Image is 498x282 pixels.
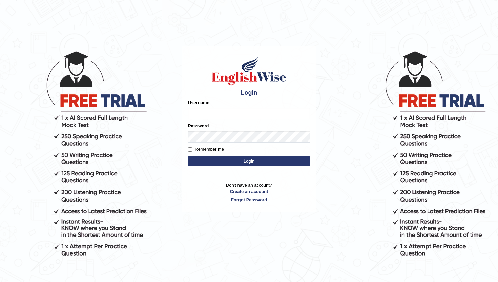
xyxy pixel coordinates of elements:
a: Create an account [188,188,310,195]
input: Remember me [188,147,192,152]
label: Remember me [188,146,224,153]
p: Don't have an account? [188,182,310,203]
button: Login [188,156,310,166]
img: Logo of English Wise sign in for intelligent practice with AI [210,56,288,86]
label: Username [188,99,209,106]
label: Password [188,123,209,129]
a: Forgot Password [188,196,310,203]
h4: Login [188,90,310,96]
